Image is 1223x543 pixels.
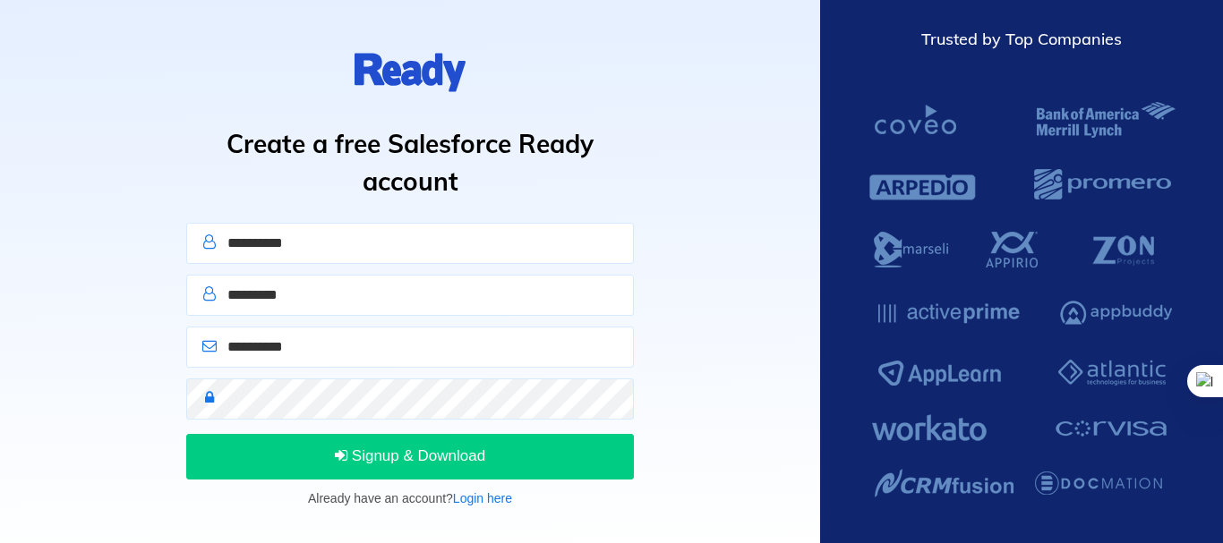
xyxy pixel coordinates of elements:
button: Signup & Download [186,434,634,479]
img: Salesforce Ready Customers [866,83,1178,515]
a: Login here [453,491,512,505]
img: logo [355,48,466,97]
h1: Create a free Salesforce Ready account [180,125,640,200]
p: Already have an account? [186,488,634,508]
div: Trusted by Top Companies [866,28,1178,51]
span: Signup & Download [335,447,485,464]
